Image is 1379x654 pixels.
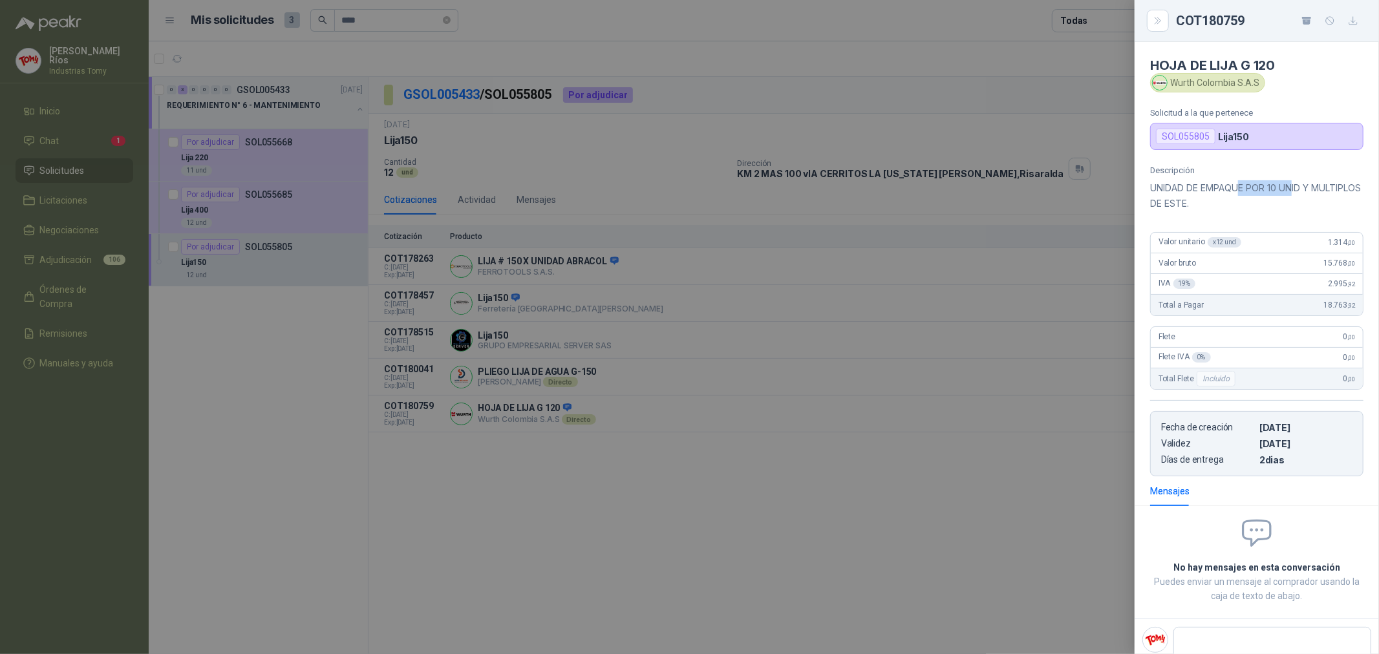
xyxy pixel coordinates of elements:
span: Valor unitario [1159,237,1241,248]
div: Wurth Colombia S.A.S [1150,73,1265,92]
span: Valor bruto [1159,258,1196,268]
div: Incluido [1197,371,1235,386]
div: x 12 und [1208,237,1241,248]
div: 0 % [1192,352,1211,363]
span: Total Flete [1159,371,1238,386]
p: Solicitud a la que pertenece [1150,108,1363,118]
p: Descripción [1150,165,1363,175]
span: 18.763 [1323,301,1355,310]
span: ,00 [1347,375,1355,383]
span: Total a Pagar [1159,301,1204,310]
h2: No hay mensajes en esta conversación [1150,560,1363,575]
span: ,00 [1347,333,1355,341]
div: Mensajes [1150,484,1190,498]
span: 15.768 [1323,258,1355,268]
span: Flete IVA [1159,352,1211,363]
span: 1.314 [1328,238,1355,247]
span: Flete [1159,332,1175,341]
span: ,00 [1347,239,1355,246]
p: [DATE] [1259,438,1352,449]
h4: HOJA DE LIJA G 120 [1150,58,1363,73]
button: Close [1150,13,1166,28]
p: Puedes enviar un mensaje al comprador usando la caja de texto de abajo. [1150,575,1363,603]
p: UNIDAD DE EMPAQUE POR 10 UNID Y MULTIPLOS DE ESTE. [1150,180,1363,211]
span: 2.995 [1328,279,1355,288]
p: Días de entrega [1161,454,1254,465]
span: ,00 [1347,260,1355,267]
p: Lija150 [1218,131,1249,142]
span: 0 [1343,374,1355,383]
p: [DATE] [1259,422,1352,433]
div: COT180759 [1176,10,1363,31]
span: 0 [1343,353,1355,362]
div: 19 % [1173,279,1196,289]
div: SOL055805 [1156,129,1215,144]
img: Company Logo [1143,628,1168,652]
p: 2 dias [1259,454,1352,465]
span: IVA [1159,279,1195,289]
span: ,92 [1347,280,1355,288]
span: 0 [1343,332,1355,341]
p: Validez [1161,438,1254,449]
img: Company Logo [1153,76,1167,90]
span: ,92 [1347,302,1355,309]
span: ,00 [1347,354,1355,361]
p: Fecha de creación [1161,422,1254,433]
